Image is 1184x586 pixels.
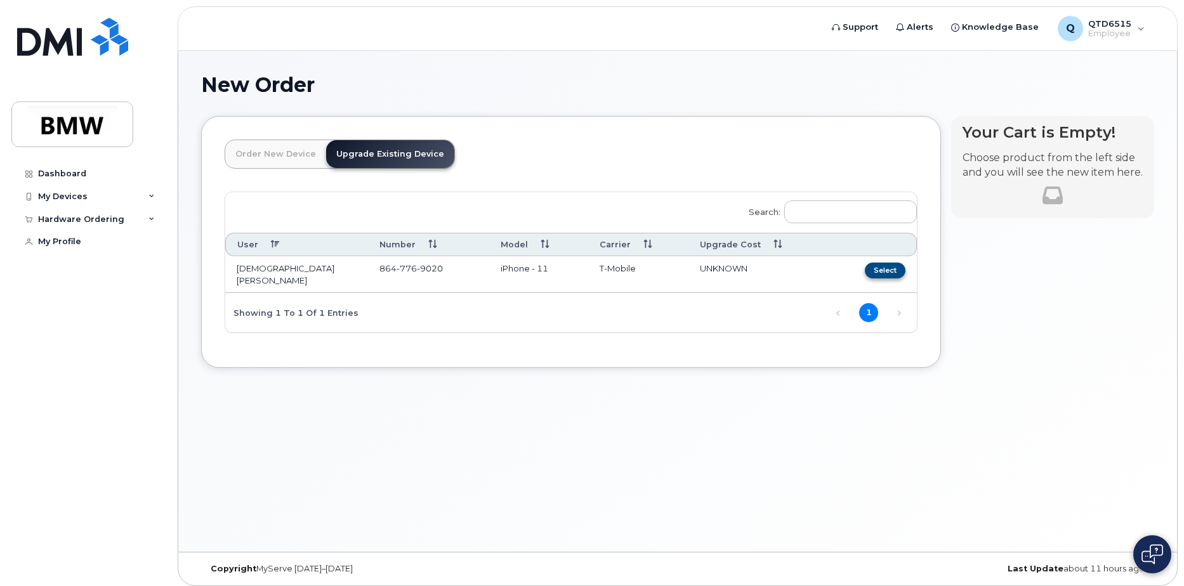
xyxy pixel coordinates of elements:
th: Carrier: activate to sort column ascending [588,233,688,256]
th: Number: activate to sort column ascending [368,233,489,256]
strong: Copyright [211,564,256,573]
p: Choose product from the left side and you will see the new item here. [963,151,1143,180]
span: 864 [379,263,443,273]
a: Previous [829,304,848,323]
th: Upgrade Cost: activate to sort column ascending [688,233,829,256]
img: Open chat [1141,544,1163,564]
strong: Last Update [1008,564,1063,573]
th: User: activate to sort column descending [225,233,368,256]
div: Showing 1 to 1 of 1 entries [225,301,358,323]
td: [DEMOGRAPHIC_DATA][PERSON_NAME] [225,256,368,293]
th: Model: activate to sort column ascending [489,233,589,256]
h4: Your Cart is Empty! [963,124,1143,141]
a: 1 [859,303,878,322]
h1: New Order [201,74,1154,96]
span: UNKNOWN [700,263,747,273]
a: Order New Device [225,140,326,168]
span: 9020 [417,263,443,273]
input: Search: [784,200,917,223]
td: iPhone - 11 [489,256,589,293]
div: about 11 hours ago [836,564,1154,574]
a: Upgrade Existing Device [326,140,454,168]
label: Search: [740,192,917,228]
span: 776 [397,263,417,273]
td: T-Mobile [588,256,688,293]
button: Select [865,263,905,278]
div: MyServe [DATE]–[DATE] [201,564,519,574]
a: Next [890,304,909,323]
